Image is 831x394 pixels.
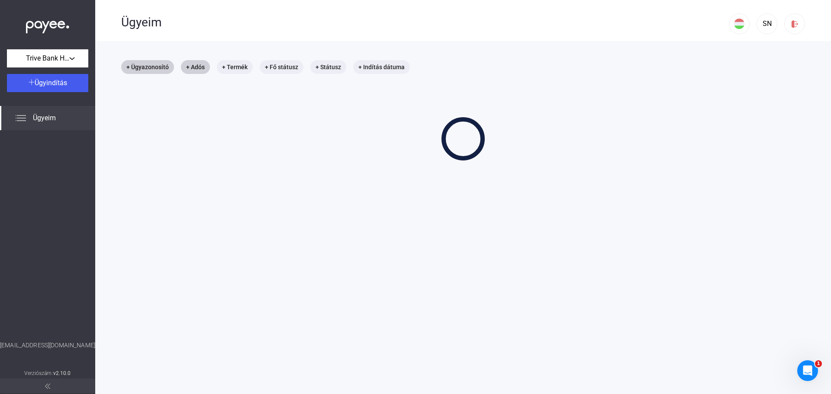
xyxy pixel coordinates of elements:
div: Ügyeim [121,15,729,30]
span: 1 [815,360,822,367]
button: logout-red [784,13,805,34]
img: plus-white.svg [29,79,35,85]
mat-chip: + Ügyazonosító [121,60,174,74]
img: arrow-double-left-grey.svg [45,384,50,389]
img: logout-red [790,19,799,29]
span: Ügyeim [33,113,56,123]
button: HU [729,13,750,34]
img: HU [734,19,744,29]
mat-chip: + Indítás dátuma [353,60,410,74]
div: SN [760,19,774,29]
img: white-payee-white-dot.svg [26,16,69,34]
mat-chip: + Fő státusz [260,60,303,74]
span: Ügyindítás [35,79,67,87]
mat-chip: + Termék [217,60,253,74]
button: Ügyindítás [7,74,88,92]
iframe: Intercom live chat [797,360,818,381]
span: Trive Bank Hungary Zrt. [26,53,69,64]
img: list.svg [16,113,26,123]
button: Trive Bank Hungary Zrt. [7,49,88,67]
strong: v2.10.0 [53,370,71,376]
mat-chip: + Státusz [310,60,346,74]
mat-chip: + Adós [181,60,210,74]
button: SN [757,13,777,34]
